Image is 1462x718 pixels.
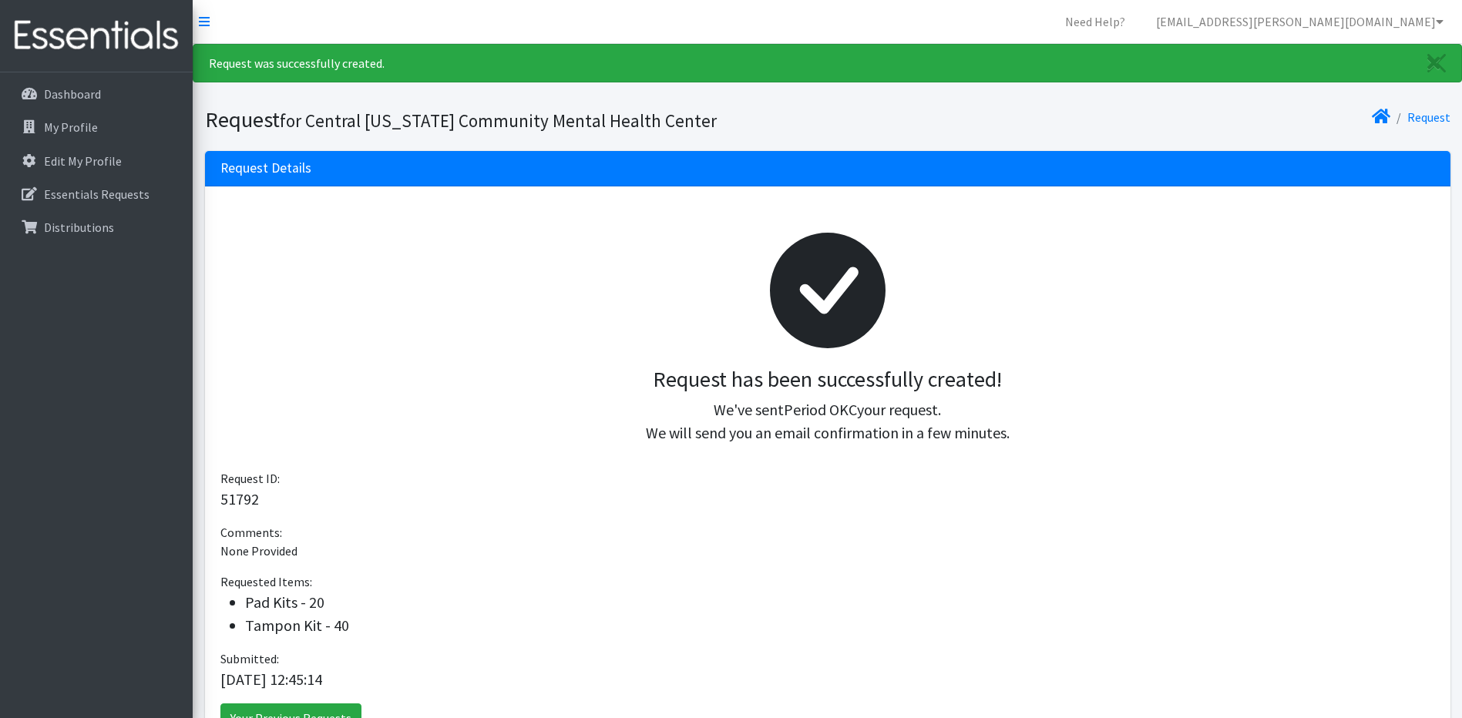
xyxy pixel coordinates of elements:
[220,574,312,589] span: Requested Items:
[220,488,1435,511] p: 51792
[233,367,1423,393] h3: Request has been successfully created!
[44,186,150,202] p: Essentials Requests
[44,86,101,102] p: Dashboard
[6,212,187,243] a: Distributions
[220,160,311,176] h3: Request Details
[44,119,98,135] p: My Profile
[233,398,1423,445] p: We've sent your request. We will send you an email confirmation in a few minutes.
[220,471,280,486] span: Request ID:
[280,109,717,132] small: for Central [US_STATE] Community Mental Health Center
[44,153,122,169] p: Edit My Profile
[1412,45,1461,82] a: Close
[245,614,1435,637] li: Tampon Kit - 40
[6,179,187,210] a: Essentials Requests
[245,591,1435,614] li: Pad Kits - 20
[193,44,1462,82] div: Request was successfully created.
[6,79,187,109] a: Dashboard
[6,112,187,143] a: My Profile
[1053,6,1138,37] a: Need Help?
[6,146,187,176] a: Edit My Profile
[6,10,187,62] img: HumanEssentials
[220,543,297,559] span: None Provided
[205,106,822,133] h1: Request
[44,220,114,235] p: Distributions
[1407,109,1450,125] a: Request
[220,668,1435,691] p: [DATE] 12:45:14
[220,525,282,540] span: Comments:
[784,400,857,419] span: Period OKC
[220,651,279,666] span: Submitted:
[1144,6,1456,37] a: [EMAIL_ADDRESS][PERSON_NAME][DOMAIN_NAME]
